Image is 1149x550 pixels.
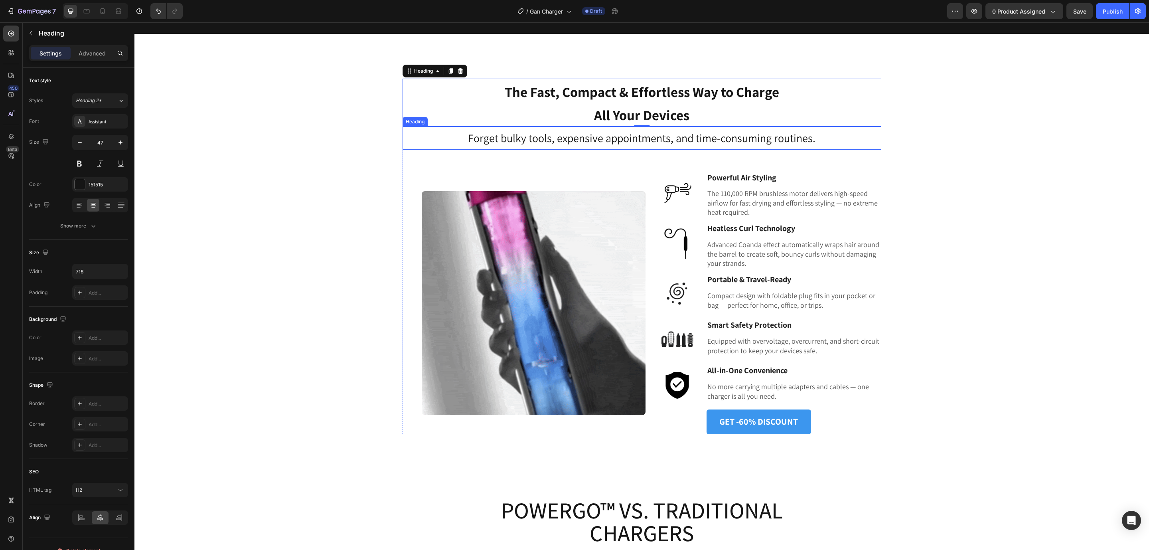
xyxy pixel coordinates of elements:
div: Add... [89,289,126,297]
div: Size [29,247,50,258]
div: Background [29,314,68,325]
div: Font [29,118,39,125]
div: Add... [89,355,126,362]
div: Add... [89,334,126,342]
strong: Smart Safety Protection [573,297,657,308]
strong: Portable & Travel-Ready [573,252,657,262]
span: Heading 2* [76,97,102,104]
div: SEO [29,468,39,475]
span: Gan Charger [530,7,563,16]
span: Save [1073,8,1086,15]
p: Equipped with overvoltage, overcurrent, and short-circuit protection to keep your devices safe. [573,314,746,333]
div: 151515 [89,181,126,188]
h2: PowerGo™ VS. Traditional Chargers [354,476,661,523]
span: 0 product assigned [992,7,1045,16]
div: Text style [29,77,51,84]
a: GET -60% DISCOUNT [572,387,677,412]
p: The 110,000 RPM brushless motor delivers high-speed airflow for fast drying and effortless stylin... [573,166,746,194]
img: gempages_498748544581108509-a4001456-c3df-43c1-af2d-1f1d2291e36e.png [523,252,563,292]
button: Save [1066,3,1093,19]
button: 7 [3,3,59,19]
div: Publish [1103,7,1123,16]
img: gempages_498748544581108509-b69a7e02-a1d7-42c8-b4bb-7ce044c4704a.png [523,201,563,241]
div: Add... [89,442,126,449]
strong: GET -60% DISCOUNT [585,394,663,405]
button: H2 [72,483,128,497]
div: Width [29,268,42,275]
img: gempages_498748544581108509-6ce18317-6da9-4ffd-b5e2-cc52a5a6a8eb.png [523,298,563,337]
strong: Heatless Curl Technology [573,201,661,211]
img: gempages_498748544581108509-5c5294e2-a853-4afe-9095-806d7de3c3f0.png [523,150,563,190]
div: Image [29,355,43,362]
span: Powerful Air Styling [573,150,642,160]
div: Align [29,200,51,211]
div: Undo/Redo [150,3,183,19]
p: Settings [39,49,62,57]
div: Color [29,181,41,188]
img: gempages_498748544581108509-7f1bdcd9-8a08-4a83-ab23-f4d58288c4ce.webp [287,169,511,393]
span: Draft [590,8,602,15]
div: Add... [89,421,126,428]
button: Show more [29,219,128,233]
p: Heading [39,28,125,38]
div: Shape [29,380,55,391]
strong: The Fast, Compact & Effortless Way to Charge All Your Devices [370,60,645,102]
div: Assistant [89,118,126,125]
p: Advanced [79,49,106,57]
div: HTML tag [29,487,51,494]
div: Open Intercom Messenger [1122,511,1141,530]
div: Heading [278,45,300,52]
input: Auto [73,264,128,279]
div: Beta [6,146,19,152]
span: / [526,7,528,16]
span: H2 [76,487,82,493]
p: Compact design with foldable plug fits in your pocket or bag — perfect for home, office, or trips. [573,269,746,287]
button: Heading 2* [72,93,128,108]
iframe: Design area [134,22,1149,550]
h2: Rich Text Editor. Editing area: main [365,56,650,104]
div: Padding [29,289,47,296]
p: No more carrying multiple adapters and cables — one charger is all you need. [573,360,746,378]
div: Show more [60,222,97,230]
button: Publish [1096,3,1129,19]
div: Size [29,137,50,148]
div: Color [29,334,41,341]
p: Advanced Coanda effect automatically wraps hair around the barrel to create soft, bouncy curls wi... [573,218,746,245]
div: Heading [270,96,292,103]
div: Styles [29,97,43,104]
p: 7 [52,6,56,16]
div: Shadow [29,441,47,449]
div: Border [29,400,45,407]
div: 450 [8,85,19,91]
img: gempages_498748544581108509-3eb6fc97-82cc-4e92-9453-9be0fa3bec40.png [523,343,563,383]
div: Align [29,512,52,523]
button: 0 product assigned [985,3,1063,19]
h3: Forget bulky tools, expensive appointments, and time-consuming routines. [268,104,747,127]
div: Corner [29,421,45,428]
div: Add... [89,400,126,408]
strong: All-in-One Convenience [573,343,653,353]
